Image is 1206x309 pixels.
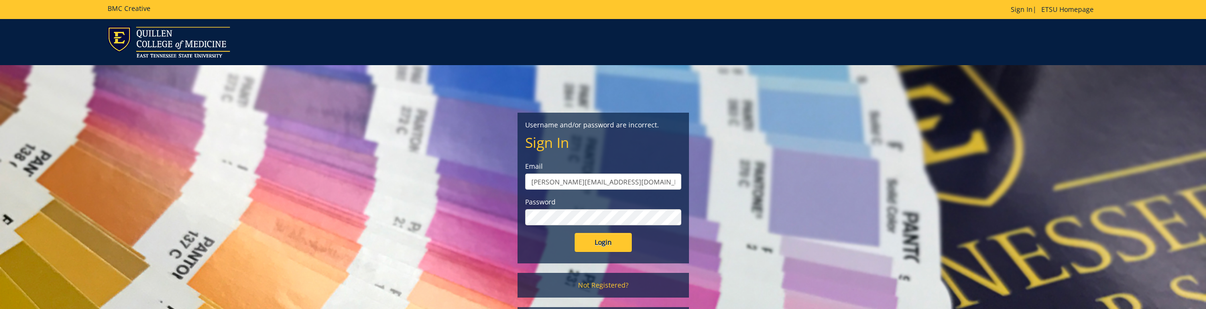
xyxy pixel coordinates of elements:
[525,162,681,171] label: Email
[518,273,689,298] a: Not Registered?
[1037,5,1098,14] a: ETSU Homepage
[525,135,681,150] h2: Sign In
[1011,5,1098,14] p: |
[575,233,632,252] input: Login
[525,197,681,207] label: Password
[108,27,230,58] img: ETSU logo
[525,120,681,130] p: Username and/or password are incorrect.
[108,5,150,12] h5: BMC Creative
[1011,5,1033,14] a: Sign In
